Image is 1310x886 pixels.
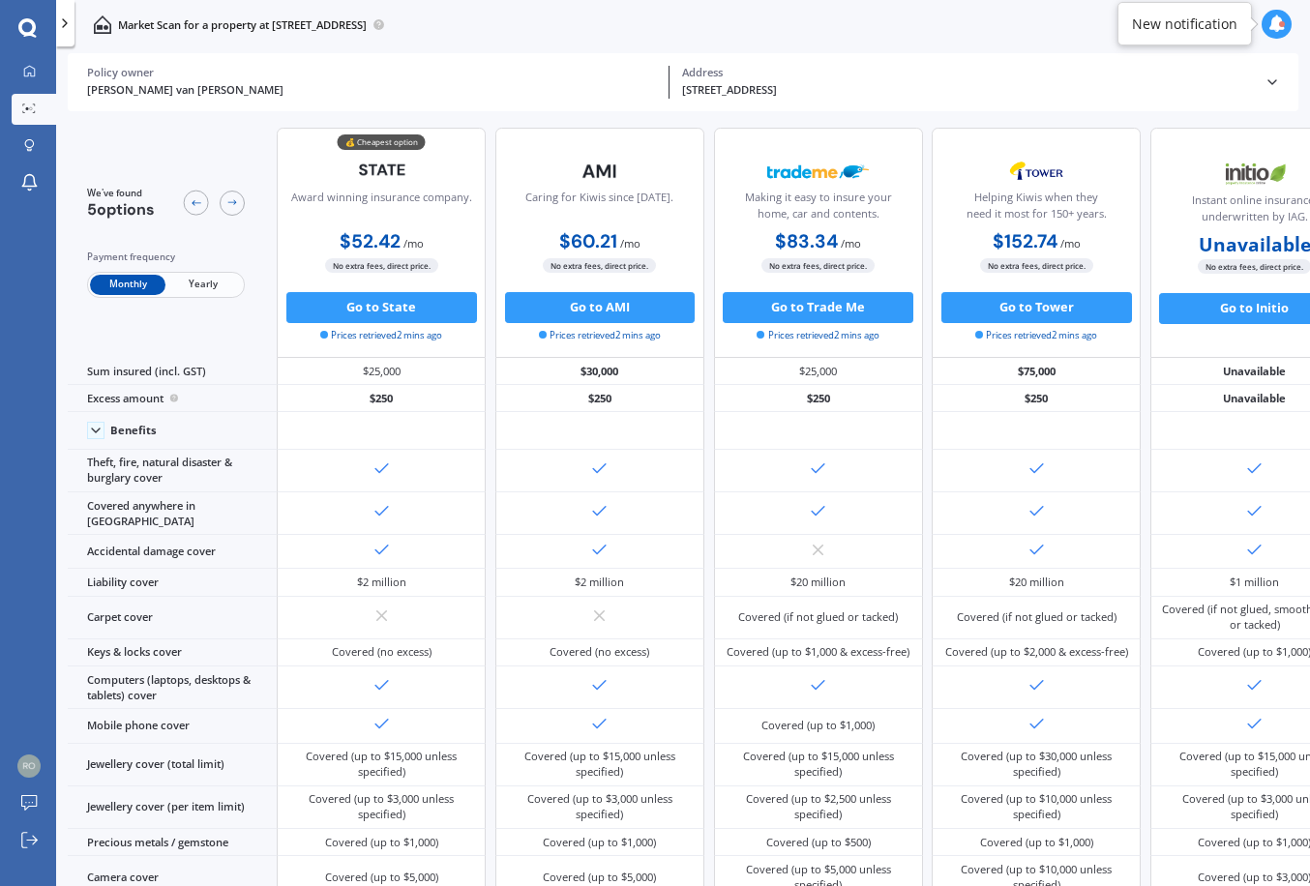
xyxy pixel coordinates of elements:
div: $25,000 [277,358,486,385]
div: Theft, fire, natural disaster & burglary cover [68,450,277,492]
div: $30,000 [495,358,704,385]
div: 💰 Cheapest option [338,134,426,150]
div: Covered (up to $15,000 unless specified) [289,749,475,780]
div: Jewellery cover (per item limit) [68,786,277,829]
div: Address [682,66,1252,79]
img: Trademe.webp [767,152,870,191]
b: $83.34 [775,229,838,253]
img: home-and-contents.b802091223b8502ef2dd.svg [93,15,111,34]
div: Covered (up to $5,000) [325,870,438,885]
span: We've found [87,187,155,200]
div: Covered (up to $30,000 unless specified) [943,749,1129,780]
div: Liability cover [68,569,277,596]
span: Prices retrieved 2 mins ago [320,329,442,342]
button: Go to Trade Me [723,292,913,323]
img: State-text-1.webp [331,152,433,189]
div: $20 million [790,575,846,590]
div: Making it easy to insure your home, car and contents. [727,190,908,228]
div: Excess amount [68,385,277,412]
div: Keys & locks cover [68,639,277,666]
div: Computers (laptops, desktops & tablets) cover [68,666,277,709]
span: / mo [1060,236,1081,251]
div: $250 [932,385,1141,412]
div: New notification [1132,15,1237,34]
div: $20 million [1009,575,1064,590]
div: Covered (no excess) [550,644,649,660]
div: Precious metals / gemstone [68,829,277,856]
span: / mo [403,236,424,251]
div: Jewellery cover (total limit) [68,744,277,786]
div: $250 [714,385,923,412]
div: [PERSON_NAME] van [PERSON_NAME] [87,82,657,99]
div: Covered (up to $3,000 unless specified) [507,791,693,822]
div: Covered anywhere in [GEOGRAPHIC_DATA] [68,492,277,535]
div: Covered (up to $1,000) [325,835,438,850]
div: Covered (up to $10,000 unless specified) [943,791,1129,822]
div: Covered (if not glued or tacked) [957,609,1116,625]
div: Mobile phone cover [68,709,277,743]
div: Covered (no excess) [332,644,432,660]
b: $152.74 [993,229,1057,253]
div: $75,000 [932,358,1141,385]
div: $25,000 [714,358,923,385]
div: Covered (up to $1,000) [980,835,1093,850]
div: Covered (up to $2,000 & excess-free) [945,644,1128,660]
div: Covered (up to $5,000) [543,870,656,885]
div: $2 million [357,575,406,590]
div: Carpet cover [68,597,277,639]
div: Covered (if not glued or tacked) [738,609,898,625]
span: Prices retrieved 2 mins ago [539,329,661,342]
div: Award winning insurance company. [291,190,472,228]
div: Covered (up to $15,000 unless specified) [507,749,693,780]
span: Yearly [165,275,241,295]
div: Covered (up to $1,000 & excess-free) [727,644,909,660]
div: [STREET_ADDRESS] [682,82,1252,99]
span: / mo [841,236,861,251]
div: Covered (up to $15,000 unless specified) [726,749,911,780]
button: Go to AMI [505,292,696,323]
div: Benefits [110,424,157,437]
b: $52.42 [340,229,401,253]
button: Go to Tower [941,292,1132,323]
div: Covered (up to $500) [766,835,871,850]
span: No extra fees, direct price. [543,258,656,273]
img: AMI-text-1.webp [549,152,651,191]
span: Prices retrieved 2 mins ago [975,329,1097,342]
div: Caring for Kiwis since [DATE]. [525,190,673,228]
div: Covered (up to $1,000) [543,835,656,850]
span: / mo [620,236,640,251]
div: Sum insured (incl. GST) [68,358,277,385]
p: Market Scan for a property at [STREET_ADDRESS] [118,17,367,33]
div: $250 [277,385,486,412]
div: Covered (up to $3,000 unless specified) [289,791,475,822]
span: Monthly [90,275,165,295]
span: Prices retrieved 2 mins ago [757,329,878,342]
div: Helping Kiwis when they need it most for 150+ years. [945,190,1127,228]
div: $2 million [575,575,624,590]
div: Policy owner [87,66,657,79]
span: 5 options [87,199,155,220]
div: $250 [495,385,704,412]
img: Tower.webp [985,152,1087,191]
div: Payment frequency [87,250,245,265]
div: Accidental damage cover [68,535,277,569]
img: 7fecd9eb4843ac2ecca20489329f9878 [17,754,41,778]
span: No extra fees, direct price. [325,258,438,273]
div: Covered (up to $2,500 unless specified) [726,791,911,822]
span: No extra fees, direct price. [761,258,875,273]
span: No extra fees, direct price. [980,258,1093,273]
button: Go to State [286,292,477,323]
img: Initio.webp [1204,155,1306,193]
b: $60.21 [559,229,617,253]
div: $1 million [1230,575,1279,590]
div: Covered (up to $1,000) [761,718,875,733]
